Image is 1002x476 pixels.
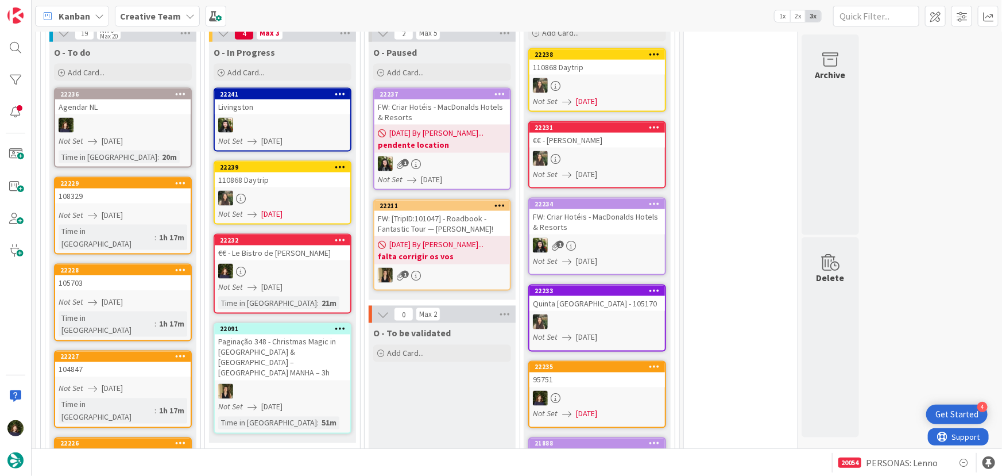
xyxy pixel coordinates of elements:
[529,78,665,93] div: IG
[806,10,821,22] span: 3x
[102,296,123,308] span: [DATE]
[866,456,938,470] span: PERSONAS: Lenno
[215,235,350,260] div: 22232€€ - Le Bistro de [PERSON_NAME]
[319,297,339,309] div: 21m
[214,234,351,314] a: 22232€€ - Le Bistro de [PERSON_NAME]MCNot Set[DATE]Time in [GEOGRAPHIC_DATA]:21m
[215,235,350,245] div: 22232
[59,118,73,133] img: MC
[373,47,417,58] span: O - Paused
[576,95,597,108] span: [DATE]
[529,49,665,60] div: 22238
[378,268,393,283] img: SP
[529,199,665,209] div: 22234
[533,169,558,179] i: Not Set
[529,439,665,449] div: 21888
[374,89,510,125] div: 22237FW: Criar Hotéis - MacDonalds Hotels & Resorts
[214,161,351,225] a: 22239110868 DaytripIGNot Set[DATE]
[218,191,233,206] img: IG
[373,199,511,291] a: 22211FW: [TripID:101047] - Roadbook - Fantastic Tour — [PERSON_NAME]![DATE] By [PERSON_NAME]...fa...
[55,178,191,204] div: 22229108329
[389,239,483,251] span: [DATE] By [PERSON_NAME]...
[156,405,187,417] div: 1h 17m
[60,353,191,361] div: 22227
[576,255,597,267] span: [DATE]
[54,47,91,58] span: O - To do
[533,78,548,93] img: IG
[533,96,558,106] i: Not Set
[55,265,191,290] div: 22228105703
[576,408,597,420] span: [DATE]
[528,48,666,112] a: 22238110868 DaytripIGNot Set[DATE]
[60,179,191,187] div: 22229
[535,440,665,448] div: 21888
[775,10,790,22] span: 1x
[419,312,437,317] div: Max 2
[528,121,666,189] a: 22231€€ - [PERSON_NAME]IGNot Set[DATE]
[218,297,317,309] div: Time in [GEOGRAPHIC_DATA]
[533,409,558,419] i: Not Set
[529,373,665,387] div: 95751
[833,6,919,26] input: Quick Filter...
[218,384,233,399] img: SP
[59,136,83,146] i: Not Set
[261,401,283,413] span: [DATE]
[215,89,350,114] div: 22241Livingston
[154,318,156,331] span: :
[159,151,180,163] div: 20m
[55,89,191,99] div: 22236
[529,362,665,373] div: 22235
[59,210,83,220] i: Not Set
[529,439,665,474] div: 21888
[815,68,846,82] div: Archive
[55,439,191,449] div: 22226
[529,122,665,148] div: 22231€€ - [PERSON_NAME]
[120,10,181,22] b: Creative Team
[157,151,159,163] span: :
[378,251,506,262] b: falta corrigir os vos
[977,402,988,412] div: 4
[220,236,350,244] div: 22232
[380,90,510,98] div: 22237
[55,265,191,275] div: 22228
[373,328,451,339] span: O - To be validated
[154,405,156,417] span: :
[542,28,579,38] span: Add Card...
[374,201,510,211] div: 22211
[100,33,118,39] div: Max 20
[529,209,665,235] div: FW: Criar Hotéis - MacDonalds Hotels & Resorts
[215,264,350,279] div: MC
[220,325,350,333] div: 22091
[528,285,666,352] a: 22233Quinta [GEOGRAPHIC_DATA] - 105170IGNot Set[DATE]
[533,332,558,343] i: Not Set
[529,238,665,253] div: BC
[926,405,988,424] div: Open Get Started checklist, remaining modules: 4
[838,458,861,468] div: 20054
[59,398,154,424] div: Time in [GEOGRAPHIC_DATA]
[535,51,665,59] div: 22238
[576,168,597,181] span: [DATE]
[218,209,243,219] i: Not Set
[214,47,275,58] span: O - In Progress
[529,49,665,75] div: 22238110868 Daytrip
[59,312,154,337] div: Time in [GEOGRAPHIC_DATA]
[317,297,319,309] span: :
[529,199,665,235] div: 22234FW: Criar Hotéis - MacDonalds Hotels & Resorts
[55,352,191,362] div: 22227
[55,362,191,377] div: 104847
[54,351,192,428] a: 22227104847Not Set[DATE]Time in [GEOGRAPHIC_DATA]:1h 17m
[529,296,665,311] div: Quinta [GEOGRAPHIC_DATA] - 105170
[790,10,806,22] span: 2x
[102,135,123,147] span: [DATE]
[220,90,350,98] div: 22241
[378,139,506,151] b: pendente location
[60,90,191,98] div: 22236
[533,314,548,329] img: IG
[218,282,243,292] i: Not Set
[380,202,510,210] div: 22211
[261,208,283,220] span: [DATE]
[156,318,187,331] div: 1h 17m
[529,314,665,329] div: IG
[7,7,24,24] img: Visit kanbanzone.com
[374,99,510,125] div: FW: Criar Hotéis - MacDonalds Hotels & Resorts
[374,201,510,236] div: 22211FW: [TripID:101047] - Roadbook - Fantastic Tour — [PERSON_NAME]!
